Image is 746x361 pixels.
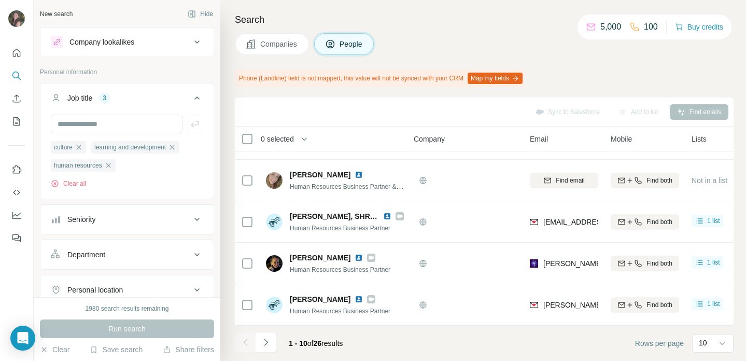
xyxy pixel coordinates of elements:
div: 1980 search results remaining [86,304,169,313]
img: provider findymail logo [530,217,538,227]
img: LinkedIn logo [355,295,363,303]
div: Company lookalikes [69,37,134,47]
p: 100 [644,21,658,33]
button: Department [40,242,214,267]
button: Seniority [40,207,214,232]
div: Open Intercom Messenger [10,326,35,351]
span: 1 list [707,299,720,309]
span: [EMAIL_ADDRESS][PERSON_NAME][DOMAIN_NAME] [543,218,726,226]
button: Find both [611,297,679,313]
button: Dashboard [8,206,25,225]
span: Mobile [611,134,632,144]
button: Search [8,66,25,85]
button: Find email [530,173,598,188]
span: 0 selected [261,134,294,144]
img: Avatar [266,172,283,189]
img: Avatar [266,297,283,313]
button: Find both [611,173,679,188]
span: Email [530,134,548,144]
button: Navigate to next page [256,332,276,353]
span: Companies [260,39,298,49]
button: Share filters [163,344,214,355]
div: New search [40,9,73,19]
span: Find both [646,176,672,185]
button: Quick start [8,44,25,62]
span: of [307,339,314,348]
button: Buy credits [675,20,723,34]
img: LinkedIn logo [355,254,363,262]
span: Not in a list [692,176,727,185]
button: Map my fields [468,73,523,84]
div: Seniority [67,214,95,225]
span: [PERSON_NAME], SHRM-CP [290,212,389,220]
span: Company [414,134,445,144]
span: [PERSON_NAME][EMAIL_ADDRESS][DOMAIN_NAME] [543,259,726,268]
span: People [340,39,363,49]
span: Human Resources Business Partner [290,308,390,315]
button: Use Surfe on LinkedIn [8,160,25,179]
button: Personal location [40,277,214,302]
span: 1 list [707,258,720,267]
div: Job title [67,93,92,103]
button: Clear all [51,179,86,188]
button: Find both [611,256,679,271]
p: 5,000 [600,21,621,33]
span: Human Resources Business Partner [290,225,390,232]
span: Find both [646,300,672,310]
button: Enrich CSV [8,89,25,108]
span: results [289,339,343,348]
button: Job title3 [40,86,214,115]
span: [PERSON_NAME] [290,253,350,263]
img: Avatar [266,214,283,230]
button: Find both [611,214,679,230]
span: [PERSON_NAME] [290,294,350,304]
span: 1 - 10 [289,339,307,348]
button: Feedback [8,229,25,247]
span: Find both [646,217,672,227]
p: Personal information [40,67,214,77]
h4: Search [235,12,734,27]
div: Personal location [67,285,123,295]
button: My lists [8,112,25,131]
img: Avatar [8,10,25,27]
button: Clear [40,344,69,355]
button: Hide [180,6,220,22]
span: Find both [646,259,672,268]
img: provider leadmagic logo [530,258,538,269]
button: Save search [90,344,143,355]
img: provider findymail logo [530,300,538,310]
span: Lists [692,134,707,144]
span: human resources [54,161,102,170]
span: [PERSON_NAME] [290,170,350,180]
div: 3 [98,93,110,103]
div: Phone (Landline) field is not mapped, this value will not be synced with your CRM [235,70,525,87]
span: 1 list [707,216,720,226]
span: Human Resources Business Partner & Talent Acquisition Professional [290,182,482,190]
p: 10 [699,338,707,348]
button: Company lookalikes [40,30,214,54]
span: Rows per page [635,338,684,349]
button: Use Surfe API [8,183,25,202]
img: Avatar [266,255,283,272]
img: LinkedIn logo [355,171,363,179]
span: Human Resources Business Partner [290,266,390,273]
img: LinkedIn logo [383,212,391,220]
span: culture [54,143,73,152]
span: Find email [556,176,584,185]
span: 26 [314,339,322,348]
div: Department [67,249,105,260]
span: learning and development [94,143,166,152]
